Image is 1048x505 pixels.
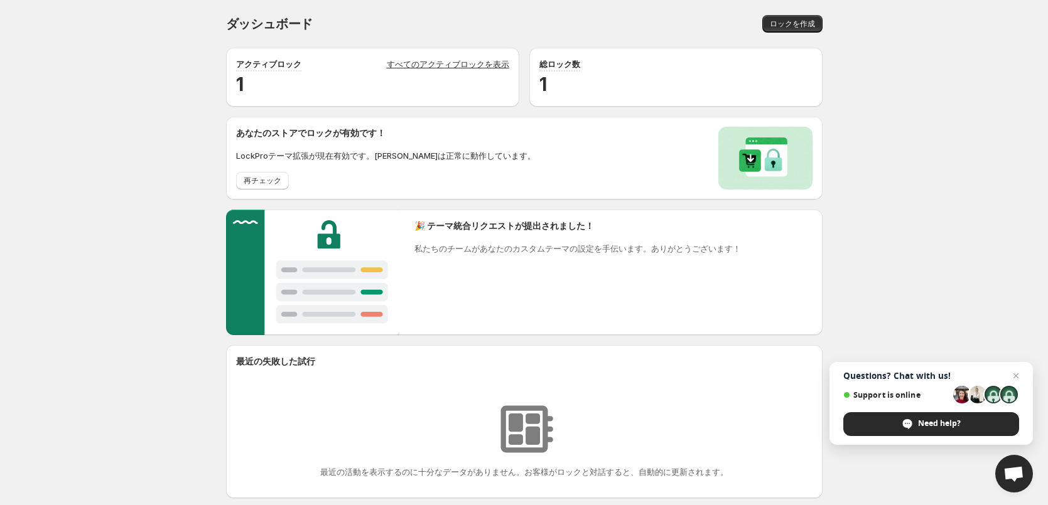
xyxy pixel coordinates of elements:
h2: 1 [236,72,509,97]
p: アクティブロック [236,58,301,70]
span: 再チェック [244,176,281,186]
h2: 1 [539,72,813,97]
img: Customer support [226,210,400,335]
p: 総ロック数 [539,58,580,70]
span: Need help? [918,418,961,429]
span: ロックを作成 [770,19,815,29]
h2: あなたのストアでロックが有効です！ [236,127,536,139]
span: Support is online [843,390,949,400]
div: Open chat [995,455,1033,492]
span: ダッシュボード [226,16,313,31]
img: Locks activated [718,127,813,189]
button: ロックを作成 [762,15,823,33]
p: 最近の活動を表示するのに十分なデータがありません。お客様がロックと対話すると、自動的に更新されます。 [320,465,728,478]
h2: 🎉 テーマ統合リクエストが提出されました！ [414,220,741,232]
div: Need help? [843,412,1019,436]
button: 再チェック [236,172,289,189]
p: LockProテーマ拡張が現在有効です。[PERSON_NAME]は正常に動作しています。 [236,149,536,162]
img: リソースが見つかりませんでした [493,398,556,460]
a: すべてのアクティブロックを表示 [387,58,509,72]
p: 私たちのチームがあなたのカスタムテーマの設定を手伝います。ありがとうございます！ [414,242,741,255]
h2: 最近の失敗した試行 [236,355,315,368]
span: Questions? Chat with us! [843,371,1019,381]
span: Close chat [1008,368,1024,383]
